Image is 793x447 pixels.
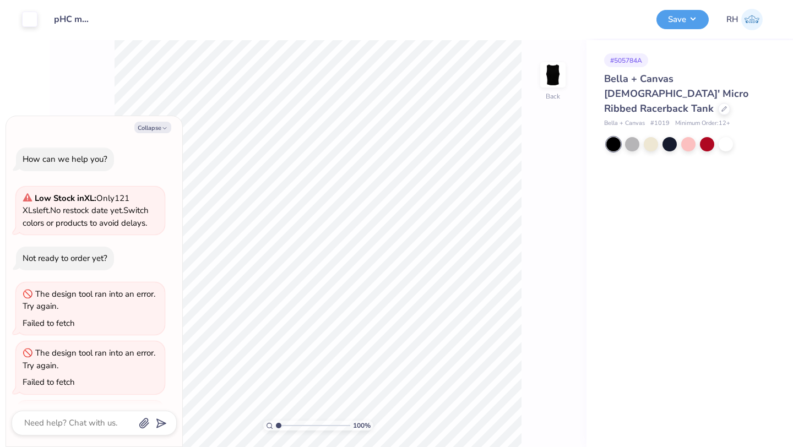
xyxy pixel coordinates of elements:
input: Untitled Design [46,8,100,30]
span: Bella + Canvas [DEMOGRAPHIC_DATA]' Micro Ribbed Racerback Tank [604,72,748,115]
img: Rita Habib [741,9,763,30]
span: No restock date yet. [50,205,123,216]
strong: Low Stock in XL : [35,193,96,204]
div: Back [546,91,560,101]
div: Failed to fetch [23,377,75,388]
a: RH [726,9,763,30]
span: RH [726,13,738,26]
button: Collapse [134,122,171,133]
div: The design tool ran into an error. Try again. [23,288,155,312]
div: The design tool ran into an error. Try again. [23,347,155,371]
span: Minimum Order: 12 + [675,119,730,128]
span: Only 121 XLs left. Switch colors or products to avoid delays. [23,193,149,228]
div: Not ready to order yet? [23,253,107,264]
button: Save [656,10,709,29]
div: How can we help you? [23,154,107,165]
div: # 505784A [604,53,648,67]
div: Failed to fetch [23,318,75,329]
span: # 1019 [650,119,670,128]
span: 100 % [353,421,371,430]
span: Bella + Canvas [604,119,645,128]
img: Back [542,64,564,86]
